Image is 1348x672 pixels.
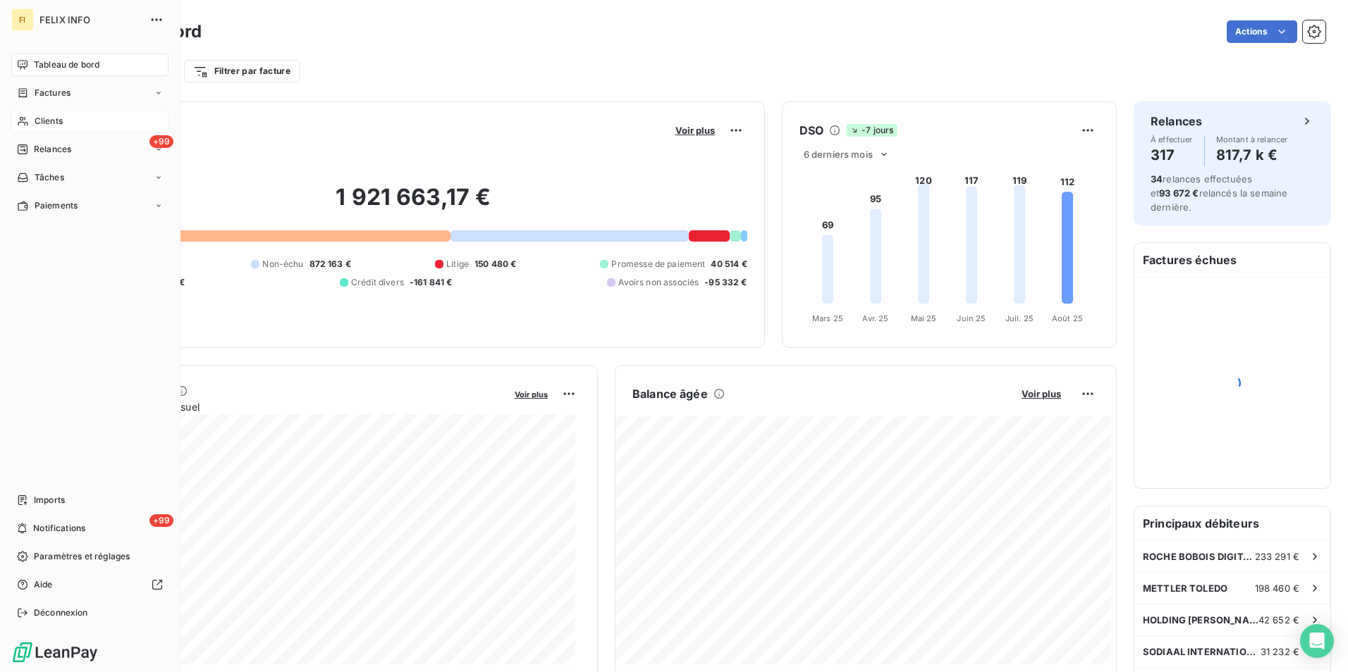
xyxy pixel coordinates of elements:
span: Paiements [35,199,78,212]
a: Paramètres et réglages [11,545,168,568]
span: À effectuer [1151,135,1193,144]
span: Clients [35,115,63,127]
span: Avoirs non associés [618,276,699,289]
span: 31 232 € [1261,646,1299,657]
span: SODIAAL INTERNATIONAL [1143,646,1261,657]
span: ROCHE BOBOIS DIGITAL SERVICES [1143,551,1255,562]
span: 6 derniers mois [804,149,873,160]
span: -7 jours [846,124,897,137]
h6: Balance âgée [632,385,708,402]
a: Tâches [11,166,168,189]
span: Tableau de bord [34,58,99,71]
button: Voir plus [671,124,719,137]
span: 872 163 € [310,258,351,270]
div: FI [11,8,34,31]
tspan: Août 25 [1052,313,1083,323]
span: Paramètres et réglages [34,550,130,563]
span: 40 514 € [711,258,747,270]
a: +99Relances [11,138,168,161]
button: Actions [1227,20,1297,43]
span: +99 [149,135,173,148]
a: Imports [11,489,168,511]
span: Notifications [33,522,85,535]
h6: Relances [1151,113,1202,130]
h2: 1 921 663,17 € [80,183,747,225]
span: -161 841 € [410,276,453,289]
tspan: Juil. 25 [1005,313,1034,323]
span: Non-échu [262,258,303,270]
a: Factures [11,82,168,104]
span: HOLDING [PERSON_NAME] [1143,614,1258,626]
span: Factures [35,87,71,99]
span: +99 [149,514,173,527]
span: Voir plus [515,390,548,399]
span: Montant à relancer [1216,135,1288,144]
h6: DSO [799,122,823,139]
span: Aide [34,578,53,591]
button: Voir plus [1017,387,1065,400]
span: Déconnexion [34,606,88,619]
span: Voir plus [1022,388,1061,399]
span: Voir plus [675,125,715,136]
span: METTLER TOLEDO [1143,583,1227,594]
span: Chiffre d'affaires mensuel [80,399,505,414]
span: relances effectuées et relancés la semaine dernière. [1151,173,1287,213]
tspan: Avr. 25 [862,313,888,323]
a: Clients [11,110,168,132]
span: Tâches [35,171,64,184]
a: Aide [11,573,168,596]
span: 42 652 € [1258,614,1299,626]
button: Voir plus [510,387,552,400]
span: FELIX INFO [39,14,141,25]
tspan: Juin 25 [957,313,986,323]
span: 34 [1151,173,1163,185]
h4: 817,7 k € [1216,144,1288,166]
span: 198 460 € [1255,583,1299,594]
span: 150 480 € [474,258,516,270]
button: Filtrer par facture [184,60,300,82]
span: 233 291 € [1255,551,1299,562]
span: Imports [34,494,65,506]
div: Open Intercom Messenger [1300,624,1334,658]
span: -95 332 € [704,276,747,289]
span: Litige [446,258,469,270]
span: Crédit divers [351,276,404,289]
a: Tableau de bord [11,54,168,76]
a: Paiements [11,194,168,217]
span: Relances [34,143,71,156]
img: Logo LeanPay [11,641,99,664]
span: 93 672 € [1159,187,1199,199]
h4: 317 [1151,144,1193,166]
h6: Factures échues [1134,243,1330,277]
tspan: Mai 25 [910,313,936,323]
span: Promesse de paiement [611,258,705,270]
tspan: Mars 25 [812,313,843,323]
h6: Principaux débiteurs [1134,506,1330,540]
